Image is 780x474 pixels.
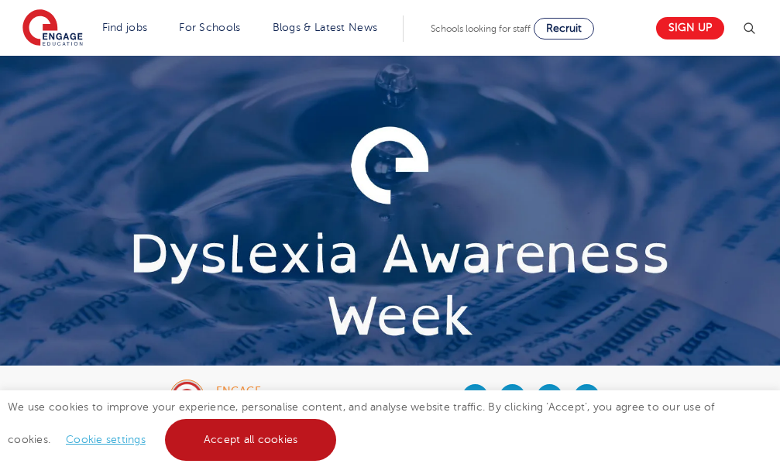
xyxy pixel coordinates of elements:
[431,23,531,34] span: Schools looking for staff
[165,419,337,461] a: Accept all cookies
[273,22,378,33] a: Blogs & Latest News
[8,401,715,445] span: We use cookies to improve your experience, personalise content, and analyse website traffic. By c...
[216,386,304,397] div: engage
[179,22,240,33] a: For Schools
[546,22,582,34] span: Recruit
[656,17,724,39] a: Sign up
[534,18,594,39] a: Recruit
[66,434,146,445] a: Cookie settings
[102,22,148,33] a: Find jobs
[22,9,83,48] img: Engage Education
